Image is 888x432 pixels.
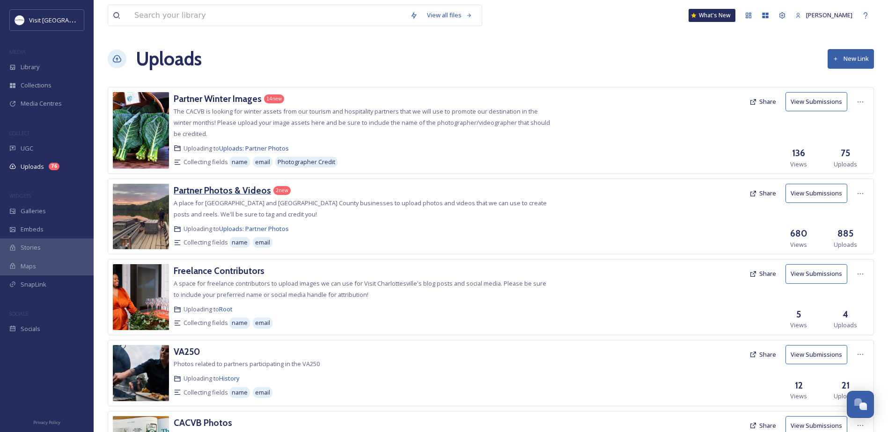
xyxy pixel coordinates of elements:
span: Views [790,240,807,249]
button: View Submissions [785,345,847,364]
span: Visit [GEOGRAPHIC_DATA] [29,15,102,24]
span: UGC [21,144,33,153]
a: [PERSON_NAME] [791,6,857,24]
h3: Partner Photos & Videos [174,185,271,196]
span: A space for freelance contributors to upload images we can use for Visit Charlottesville's blog p... [174,279,546,299]
a: View Submissions [785,184,852,203]
div: 76 [49,163,59,170]
h3: Freelance Contributors [174,265,264,276]
span: email [255,318,270,327]
h3: 136 [792,146,805,160]
h3: 5 [796,308,801,321]
a: Root [219,305,233,313]
a: What's New [689,9,735,22]
h3: 75 [841,146,850,160]
a: View Submissions [785,264,852,283]
button: View Submissions [785,264,847,283]
img: 69bce506-145d-4c3b-a239-36ac3de513c7.jpg [113,92,169,169]
span: Library [21,63,39,72]
span: Collections [21,81,51,90]
span: Uploads [21,162,44,171]
a: Uploads: Partner Photos [219,144,289,152]
span: Collecting fields [183,238,228,247]
span: Views [790,321,807,330]
span: Uploading to [183,305,233,314]
h3: VA250 [174,346,200,357]
span: name [232,388,248,397]
a: View Submissions [785,345,852,364]
a: Uploads [136,45,202,73]
span: Maps [21,262,36,271]
button: Open Chat [847,391,874,418]
div: 2 new [273,186,291,195]
span: Uploads [834,240,857,249]
span: Uploading to [183,374,240,383]
a: CACVB Photos [174,416,232,430]
button: New Link [828,49,874,68]
span: email [255,238,270,247]
h3: CACVB Photos [174,417,232,428]
a: History [219,374,240,382]
span: Privacy Policy [33,419,60,425]
img: -Farm%2520to%2520Batteau.jpg [113,345,169,401]
a: Privacy Policy [33,416,60,427]
a: Uploads: Partner Photos [219,224,289,233]
a: View Submissions [785,92,852,111]
a: VA250 [174,345,200,359]
span: Collecting fields [183,158,228,166]
span: COLLECT [9,130,29,137]
img: c0b80b1c-daf2-412a-9803-2e04dd5cf720.jpg [113,264,169,330]
span: Photos related to partners participating in the VA250 [174,360,320,368]
h3: 12 [795,379,803,392]
img: 5fc683ed-be2f-4d1f-8edd-f5f3e34c59b8.jpg [113,184,169,249]
img: Circle%20Logo.png [15,15,24,25]
span: The CACVB is looking for winter assets from our tourism and hospitality partners that we will use... [174,107,550,138]
span: Views [790,392,807,401]
span: Galleries [21,207,46,216]
span: SnapLink [21,280,46,289]
span: SOCIALS [9,310,28,317]
span: Media Centres [21,99,62,108]
button: Share [745,184,781,202]
span: name [232,238,248,247]
h3: 4 [843,308,848,321]
a: Partner Winter Images [174,92,262,106]
span: Socials [21,324,40,333]
span: name [232,318,248,327]
span: Uploading to [183,224,289,233]
span: Uploading to [183,144,289,153]
button: View Submissions [785,184,847,203]
span: Uploads [834,160,857,169]
span: A place for [GEOGRAPHIC_DATA] and [GEOGRAPHIC_DATA] County businesses to upload photos and videos... [174,199,547,218]
span: Uploads [834,392,857,401]
span: Collecting fields [183,318,228,327]
span: email [255,388,270,397]
span: WIDGETS [9,192,31,199]
span: Stories [21,243,41,252]
span: email [255,158,270,166]
h3: Partner Winter Images [174,93,262,104]
h3: 21 [842,379,850,392]
a: Freelance Contributors [174,264,264,278]
button: Share [745,93,781,111]
span: MEDIA [9,48,26,55]
input: Search your library [130,5,405,26]
h3: 885 [837,227,853,240]
span: [PERSON_NAME] [806,11,852,19]
a: View all files [422,6,477,24]
span: Photographer Credit [278,158,335,166]
h3: 680 [790,227,807,240]
div: 14 new [264,94,284,103]
span: Embeds [21,225,44,234]
span: Uploads [834,321,857,330]
span: name [232,158,248,166]
a: Partner Photos & Videos [174,184,271,197]
button: Share [745,265,781,283]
